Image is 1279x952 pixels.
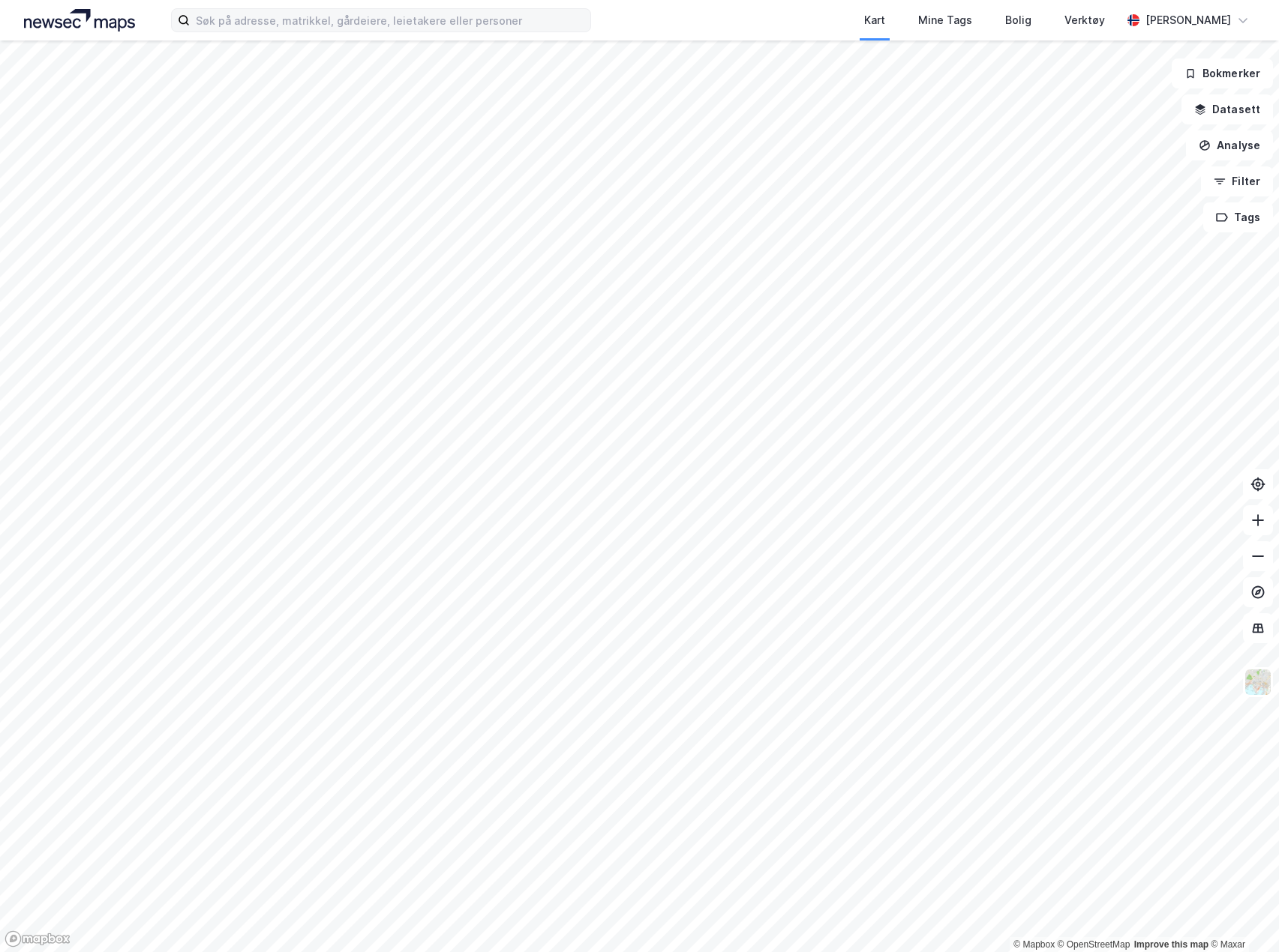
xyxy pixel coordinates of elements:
div: Verktøy [1064,11,1105,29]
button: Analyse [1186,130,1273,160]
button: Datasett [1181,94,1273,124]
div: Kontrollprogram for chat [1204,880,1279,952]
div: Mine Tags [918,11,972,29]
a: OpenStreetMap [1058,939,1130,950]
a: Mapbox homepage [5,930,71,948]
div: Bolig [1005,11,1031,29]
div: Kart [864,11,885,29]
input: Søk på adresse, matrikkel, gårdeiere, leietakere eller personer [190,9,590,31]
button: Filter [1201,166,1273,196]
img: Z [1244,668,1272,696]
button: Bokmerker [1172,58,1273,88]
div: [PERSON_NAME] [1145,11,1231,29]
iframe: Chat Widget [1204,880,1279,952]
a: Mapbox [1013,939,1055,950]
button: Tags [1203,202,1273,232]
img: logo.a4113a55bc3d86da70a041830d287a7e.svg [24,9,135,31]
a: Improve this map [1134,939,1208,950]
